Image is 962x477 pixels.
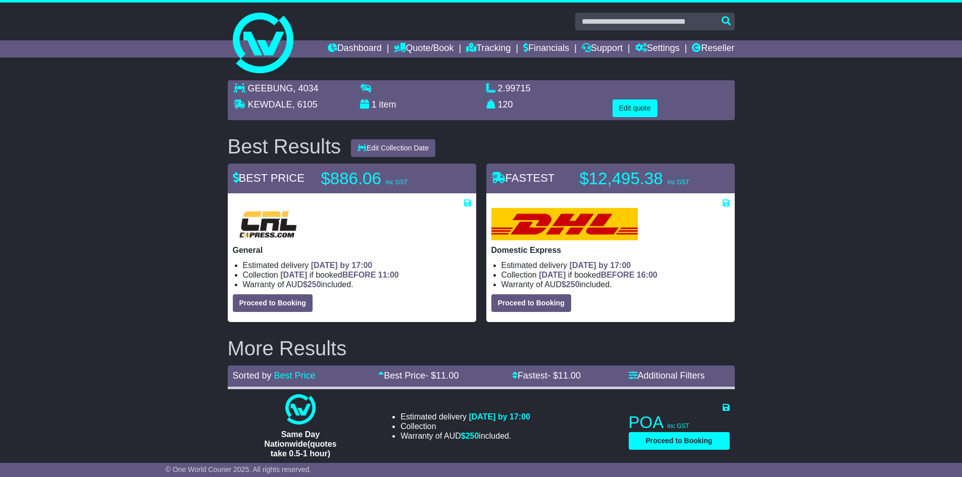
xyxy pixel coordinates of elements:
li: Warranty of AUD included. [501,280,730,289]
span: $ [461,432,479,440]
span: if booked [539,271,657,279]
span: inc GST [386,179,408,186]
li: Collection [400,421,530,431]
a: Tracking [466,40,511,58]
li: Estimated delivery [400,412,530,421]
span: BEFORE [342,271,376,279]
span: FASTEST [491,172,555,184]
span: - $ [547,370,581,381]
span: GEEBUNG [248,83,293,93]
span: Same Day Nationwide(quotes take 0.5-1 hour) [264,430,336,458]
a: Financials [523,40,569,58]
span: 2.99715 [498,83,531,93]
span: $ [562,280,580,289]
span: 250 [566,280,580,289]
span: inc GST [668,179,689,186]
a: Reseller [692,40,734,58]
li: Estimated delivery [501,260,730,270]
li: Collection [501,270,730,280]
a: Settings [635,40,680,58]
li: Collection [243,270,471,280]
a: Dashboard [328,40,382,58]
p: $886.06 [321,169,447,189]
a: Quote/Book [394,40,453,58]
p: POA [629,412,730,433]
a: Best Price [274,370,316,381]
p: General [233,245,471,255]
a: Support [582,40,623,58]
span: - $ [425,370,459,381]
span: [DATE] by 17:00 [469,412,530,421]
h2: More Results [228,337,735,359]
span: 11.00 [436,370,459,381]
span: 250 [466,432,479,440]
span: , 6105 [292,99,318,110]
span: BEFORE [601,271,635,279]
span: $ [303,280,321,289]
button: Edit Collection Date [351,139,435,157]
span: 120 [498,99,513,110]
span: Sorted by [233,370,272,381]
span: 11.00 [558,370,581,381]
span: 250 [308,280,321,289]
span: if booked [280,271,398,279]
span: , 4034 [293,83,319,93]
li: Warranty of AUD included. [400,431,530,441]
span: KEWDALE [248,99,292,110]
span: [DATE] by 17:00 [570,261,631,270]
span: BEST PRICE [233,172,305,184]
img: One World Courier: Same Day Nationwide(quotes take 0.5-1 hour) [285,394,316,425]
span: [DATE] [539,271,566,279]
button: Proceed to Booking [491,294,571,312]
img: DHL: Domestic Express [491,208,638,240]
span: item [379,99,396,110]
span: [DATE] by 17:00 [311,261,373,270]
button: Edit quote [613,99,657,117]
img: CRL: General [233,208,303,240]
span: 16:00 [637,271,657,279]
a: Best Price- $11.00 [378,370,459,381]
span: inc GST [668,422,689,430]
li: Estimated delivery [243,260,471,270]
button: Proceed to Booking [629,432,730,450]
span: © One World Courier 2025. All rights reserved. [166,465,312,473]
div: Best Results [223,135,346,157]
p: $12,495.38 [580,169,706,189]
span: 1 [372,99,377,110]
a: Fastest- $11.00 [512,370,581,381]
span: [DATE] [280,271,307,279]
p: Domestic Express [491,245,730,255]
a: Additional Filters [629,370,705,381]
li: Warranty of AUD included. [243,280,471,289]
button: Proceed to Booking [233,294,313,312]
span: 11:00 [378,271,399,279]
